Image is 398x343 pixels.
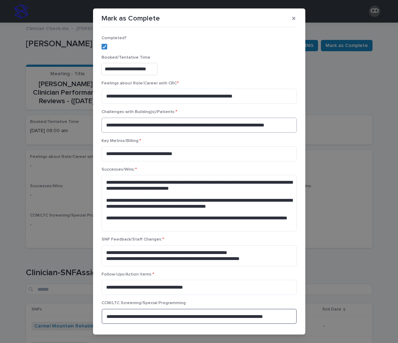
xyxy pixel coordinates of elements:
span: SNF Feedback/Staff Changes: [102,237,164,242]
span: Completed? [102,36,127,40]
span: Booked/Tentative Time [102,55,150,60]
span: Follow-Ups/Action Items: [102,272,154,277]
span: Feelings about Role/Career with CRC [102,81,179,85]
span: Challenges with Building(s)/Patients: [102,110,177,114]
span: Successes/Wins: [102,167,137,172]
p: Mark as Complete [102,14,160,23]
span: CCM/LTC Screening/Special Programming [102,301,186,305]
span: Key Metrics/Billing: [102,139,141,143]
